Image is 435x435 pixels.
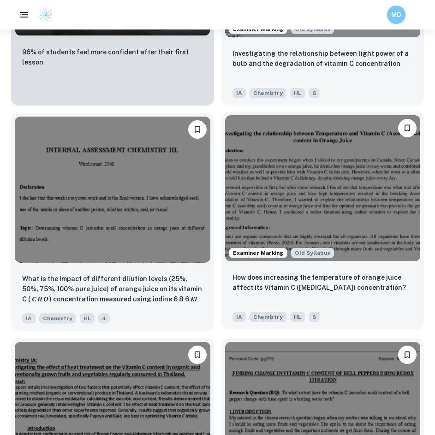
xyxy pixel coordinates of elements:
[398,119,417,137] button: Bookmark
[290,88,305,98] span: HL
[39,313,76,323] span: Chemistry
[309,312,320,322] span: 6
[229,249,287,257] span: Examiner Marking
[232,88,246,98] span: IA
[250,88,286,98] span: Chemistry
[39,8,53,22] img: Clastify logo
[290,312,305,322] span: HL
[232,272,413,293] p: How does increasing the temperature of orange juice affect its Vitamin C (ascorbic acid) concentr...
[22,274,203,305] p: What is the impact of different dilution levels (25%, 50%, 75%, 100% pure juice) of orange juice ...
[188,120,207,139] button: Bookmark
[250,312,286,322] span: Chemistry
[309,88,320,98] span: 6
[232,48,413,69] p: Investigating the relationship between light power of a bulb and the degradation of vitamin C con...
[225,115,421,262] img: Chemistry IA example thumbnail: How does increasing the temperature of o
[398,346,417,364] button: Bookmark
[232,312,246,322] span: IA
[221,113,424,331] a: Examiner MarkingStarting from the May 2025 session, the Chemistry IA requirements have changed. I...
[98,313,110,323] span: 4
[291,248,334,258] span: Old Syllabus
[33,8,53,22] a: Clastify logo
[15,117,210,263] img: Chemistry IA example thumbnail: What is the impact of different dilution
[387,6,405,24] button: MD
[188,346,207,364] button: Bookmark
[11,113,214,331] a: BookmarkWhat is the impact of different dilution levels (25%, 50%, 75%, 100% pure juice) of orang...
[391,10,402,20] h6: MD
[22,47,203,67] p: 96% of students feel more confident after their first lesson
[80,313,95,323] span: HL
[22,313,36,323] span: IA
[291,248,334,258] div: Starting from the May 2025 session, the Chemistry IA requirements have changed. It's OK to refer ...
